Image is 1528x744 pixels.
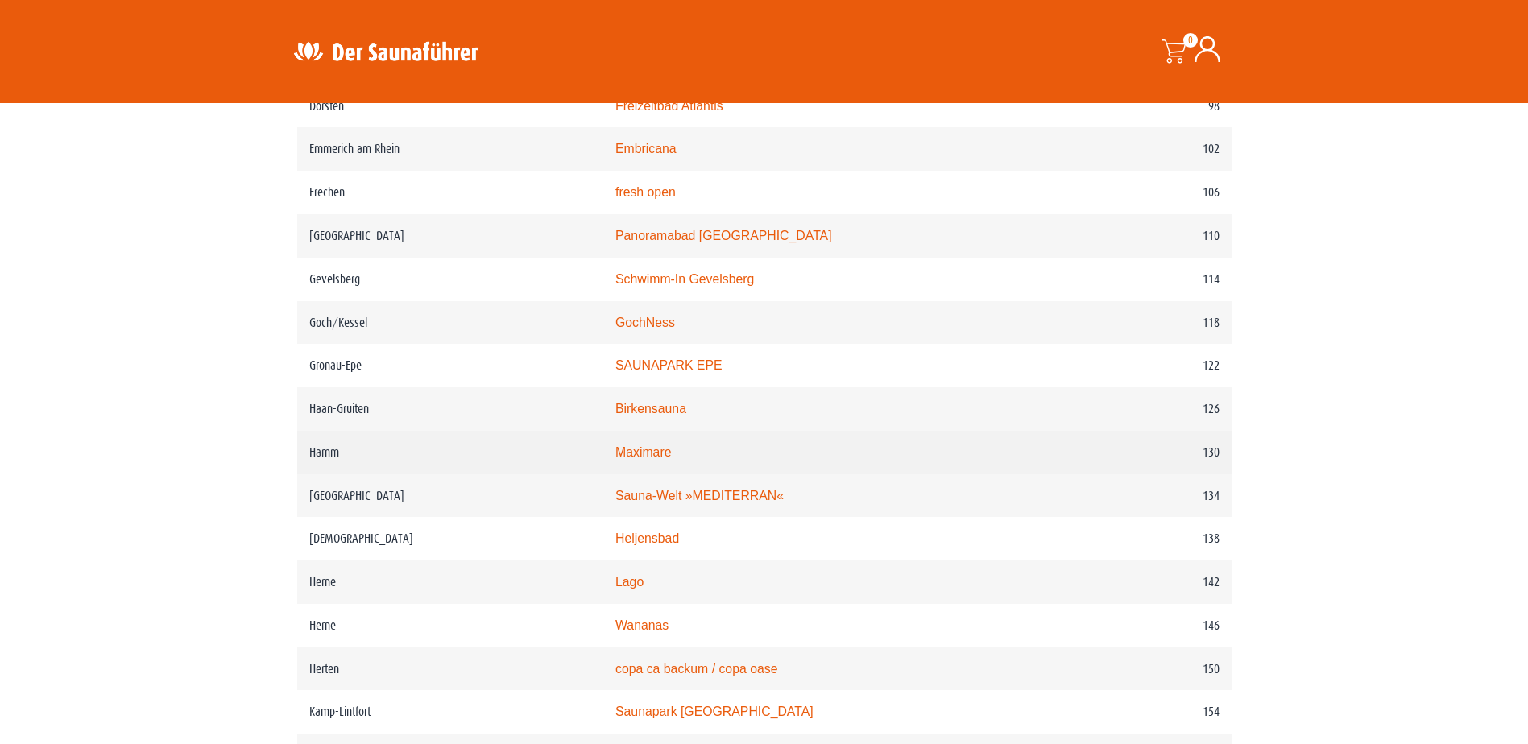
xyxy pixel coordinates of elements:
td: 102 [1063,127,1231,171]
td: Kamp-Lintfort [297,690,603,734]
a: Lago [615,575,644,589]
td: 130 [1063,431,1231,474]
a: Embricana [615,142,677,155]
td: 138 [1063,517,1231,560]
td: Hamm [297,431,603,474]
td: Gronau-Epe [297,344,603,387]
td: 134 [1063,474,1231,518]
td: Herne [297,604,603,647]
a: Sauna-Welt »MEDITERRAN« [615,489,784,502]
a: Birkensauna [615,402,686,415]
td: 146 [1063,604,1231,647]
td: [GEOGRAPHIC_DATA] [297,214,603,258]
td: 154 [1063,690,1231,734]
td: Haan-Gruiten [297,387,603,431]
td: 98 [1063,85,1231,128]
a: Maximare [615,445,671,459]
td: Emmerich am Rhein [297,127,603,171]
td: Herne [297,560,603,604]
td: Herten [297,647,603,691]
td: [GEOGRAPHIC_DATA] [297,474,603,518]
span: 0 [1183,33,1198,48]
a: GochNess [615,316,675,329]
td: 142 [1063,560,1231,604]
td: 126 [1063,387,1231,431]
a: Panoramabad [GEOGRAPHIC_DATA] [615,229,832,242]
td: Goch/Kessel [297,301,603,345]
a: copa ca backum / copa oase [615,662,778,676]
a: Heljensbad [615,531,679,545]
td: Gevelsberg [297,258,603,301]
td: [DEMOGRAPHIC_DATA] [297,517,603,560]
a: SAUNAPARK EPE [615,358,723,372]
td: 110 [1063,214,1231,258]
a: fresh open [615,185,676,199]
a: Saunapark [GEOGRAPHIC_DATA] [615,705,814,718]
a: Wananas [615,618,669,632]
td: Frechen [297,171,603,214]
td: 150 [1063,647,1231,691]
td: 114 [1063,258,1231,301]
a: Schwimm-In Gevelsberg [615,272,754,286]
td: 106 [1063,171,1231,214]
td: 118 [1063,301,1231,345]
td: Dorsten [297,85,603,128]
td: 122 [1063,344,1231,387]
a: Freizeitbad Atlantis [615,99,723,113]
